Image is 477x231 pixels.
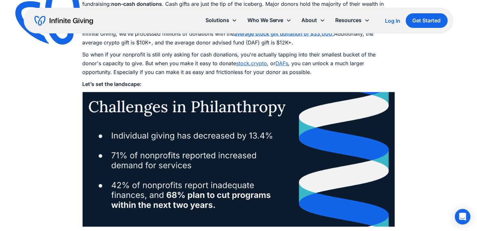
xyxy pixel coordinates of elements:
div: Resources [336,16,362,25]
p: ‍ [83,80,395,89]
a: DAFs [276,60,288,67]
div: About [297,13,330,27]
a: stock [236,60,250,67]
a: crypto [251,60,267,67]
div: Open Intercom Messenger [455,209,470,225]
div: Solutions [205,16,229,25]
strong: non-cash donations [112,1,162,7]
div: Resources [330,13,375,27]
p: Did you know the average online credit card donation is just $128? However, At Infinite Giving, w... [83,20,395,47]
a: Log In [385,17,401,25]
div: Log In [385,18,401,23]
div: Solutions [200,13,242,27]
div: About [302,16,317,25]
p: So when if your nonprofit is still only asking for cash donations, you're actually tapping into t... [83,50,395,77]
a: average stock gift donation of $33,000. [234,30,334,37]
a: home [34,16,93,26]
div: Who We Serve [242,13,297,27]
a: Get Started [406,13,448,28]
div: Who We Serve [247,16,284,25]
strong: Let’s set the landscape: [83,81,142,87]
